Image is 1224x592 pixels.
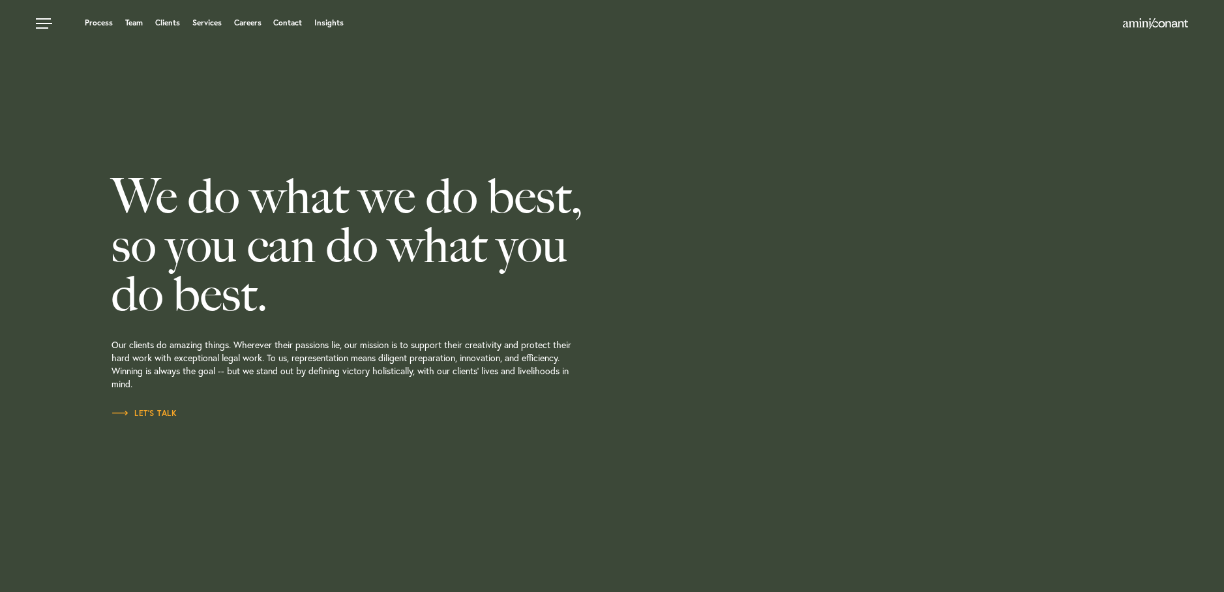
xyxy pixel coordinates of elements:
span: Let’s Talk [112,409,177,417]
a: Process [85,19,113,27]
a: Contact [273,19,302,27]
h2: We do what we do best, so you can do what you do best. [112,172,704,319]
p: Our clients do amazing things. Wherever their passions lie, our mission is to support their creat... [112,319,704,407]
a: Careers [234,19,261,27]
a: Insights [314,19,344,27]
img: Amini & Conant [1123,18,1188,29]
a: Clients [155,19,180,27]
a: Services [192,19,222,27]
a: Team [125,19,143,27]
a: Let’s Talk [112,407,177,420]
